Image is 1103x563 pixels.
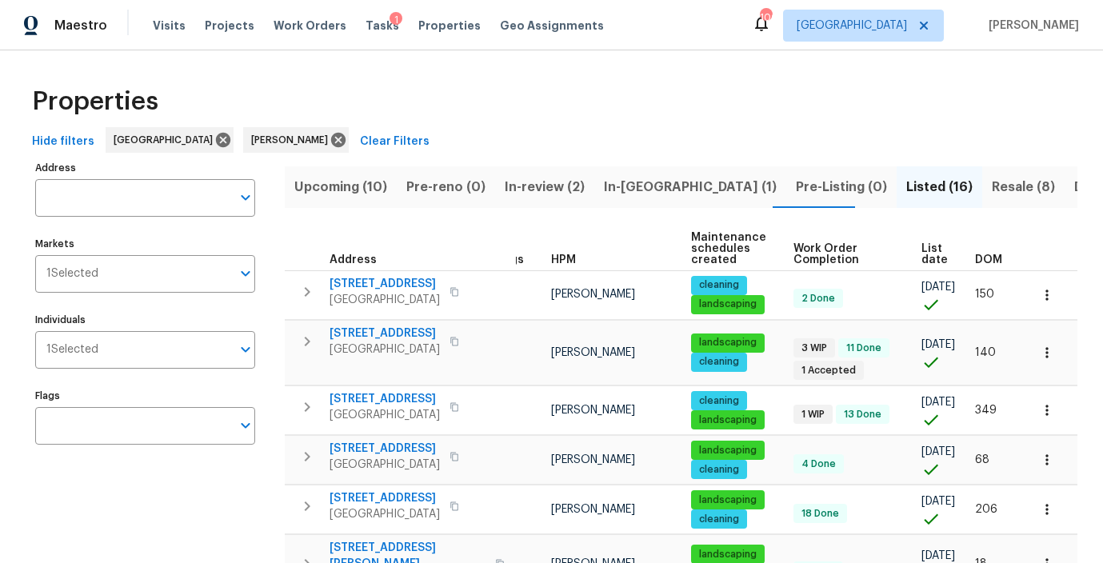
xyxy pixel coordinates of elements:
span: cleaning [693,278,745,292]
span: landscaping [693,444,763,457]
label: Individuals [35,315,255,325]
span: Maintenance schedules created [691,232,766,266]
span: Listed (16) [906,176,973,198]
label: Markets [35,239,255,249]
span: [GEOGRAPHIC_DATA] [330,457,440,473]
span: 1 WIP [795,408,831,421]
span: [GEOGRAPHIC_DATA] [330,407,440,423]
span: landscaping [693,336,763,349]
span: 349 [975,405,997,416]
button: Open [234,338,257,361]
span: [PERSON_NAME] [551,454,635,465]
span: [GEOGRAPHIC_DATA] [330,506,440,522]
span: [DATE] [921,496,955,507]
span: [DATE] [921,281,955,293]
span: Work Orders [274,18,346,34]
span: 1 Selected [46,343,98,357]
button: Open [234,262,257,285]
span: 11 Done [840,341,888,355]
span: cleaning [693,513,745,526]
span: HPM [551,254,576,266]
span: [DATE] [921,339,955,350]
span: [DATE] [921,550,955,561]
span: landscaping [693,297,763,311]
button: Open [234,414,257,437]
span: [PERSON_NAME] [551,504,635,515]
span: Hide filters [32,132,94,152]
span: [GEOGRAPHIC_DATA] [330,292,440,308]
div: 1 [390,12,402,28]
span: 206 [975,504,997,515]
span: [STREET_ADDRESS] [330,276,440,292]
span: [PERSON_NAME] [551,405,635,416]
span: [STREET_ADDRESS] [330,325,440,341]
button: Hide filters [26,127,101,157]
span: Tasks [366,20,399,31]
span: Geo Assignments [500,18,604,34]
span: 1 Accepted [795,364,862,377]
span: Maestro [54,18,107,34]
span: landscaping [693,413,763,427]
span: 18 Done [795,507,845,521]
span: [GEOGRAPHIC_DATA] [797,18,907,34]
span: Upcoming (10) [294,176,387,198]
span: Work Order Completion [793,243,894,266]
span: [PERSON_NAME] [251,132,334,148]
label: Address [35,163,255,173]
span: 4 Done [795,457,842,471]
span: Properties [32,94,158,110]
span: Clear Filters [360,132,430,152]
span: In-[GEOGRAPHIC_DATA] (1) [604,176,777,198]
div: 106 [760,10,771,26]
span: Resale (8) [992,176,1055,198]
span: [STREET_ADDRESS] [330,441,440,457]
span: 2 Done [795,292,841,305]
span: cleaning [693,463,745,477]
label: Flags [35,391,255,401]
span: List date [921,243,948,266]
span: 68 [975,454,989,465]
span: DOM [975,254,1002,266]
span: [PERSON_NAME] [551,347,635,358]
span: 150 [975,289,994,300]
button: Open [234,186,257,209]
span: [STREET_ADDRESS] [330,490,440,506]
span: cleaning [693,355,745,369]
span: [PERSON_NAME] [551,289,635,300]
button: Clear Filters [354,127,436,157]
span: [DATE] [921,397,955,408]
span: 3 WIP [795,341,833,355]
div: [GEOGRAPHIC_DATA] [106,127,234,153]
span: cleaning [693,394,745,408]
span: 140 [975,347,996,358]
span: Address [330,254,377,266]
span: [STREET_ADDRESS] [330,391,440,407]
span: [DATE] [921,446,955,457]
div: [PERSON_NAME] [243,127,349,153]
span: 1 Selected [46,267,98,281]
span: [GEOGRAPHIC_DATA] [330,341,440,357]
span: [GEOGRAPHIC_DATA] [114,132,219,148]
span: In-review (2) [505,176,585,198]
span: Projects [205,18,254,34]
span: 13 Done [837,408,888,421]
span: Visits [153,18,186,34]
span: Pre-Listing (0) [796,176,887,198]
span: Pre-reno (0) [406,176,486,198]
span: landscaping [693,548,763,561]
span: [PERSON_NAME] [982,18,1079,34]
span: Properties [418,18,481,34]
span: landscaping [693,493,763,507]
